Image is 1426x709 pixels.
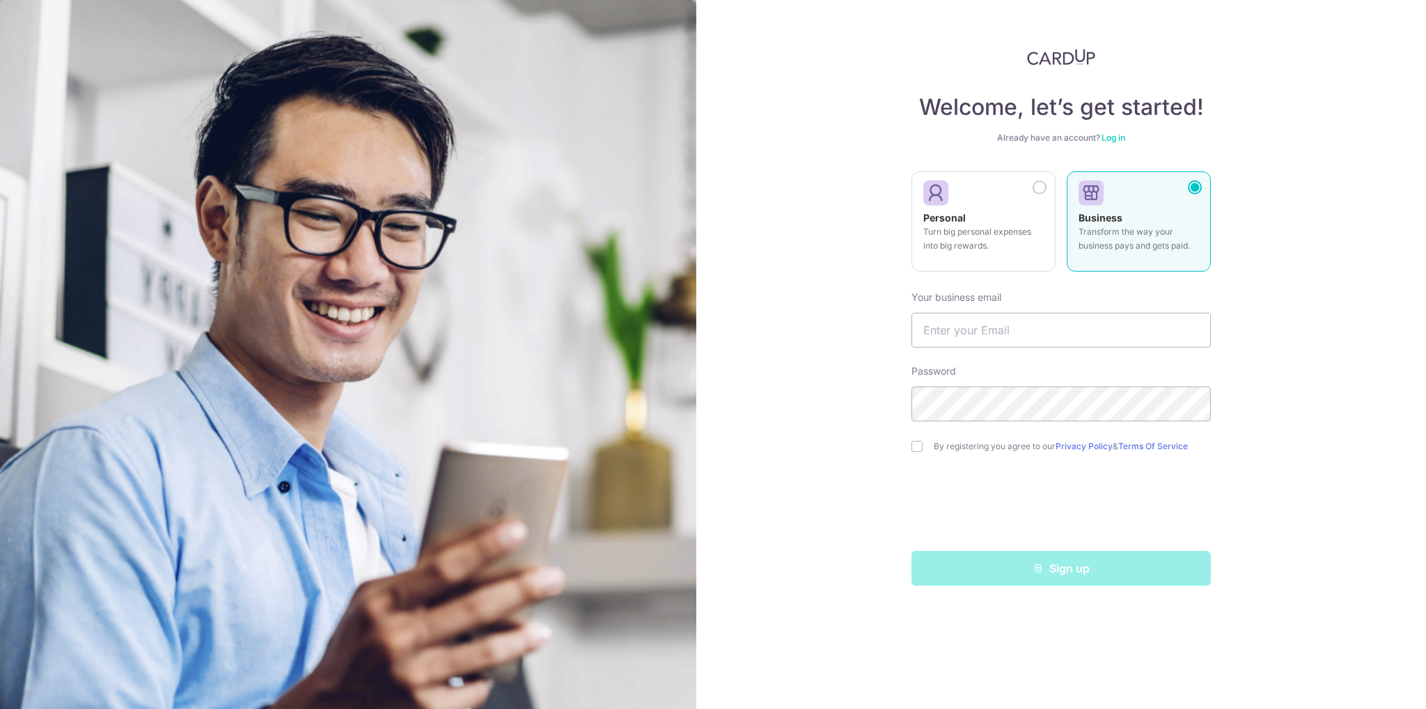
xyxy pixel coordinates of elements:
[1067,171,1211,280] a: Business Transform the way your business pays and gets paid.
[1056,441,1113,451] a: Privacy Policy
[911,93,1211,121] h4: Welcome, let’s get started!
[934,441,1211,452] label: By registering you agree to our &
[911,364,956,378] label: Password
[1102,132,1125,143] a: Log in
[911,132,1211,143] div: Already have an account?
[911,171,1056,280] a: Personal Turn big personal expenses into big rewards.
[911,290,1001,304] label: Your business email
[923,225,1044,253] p: Turn big personal expenses into big rewards.
[923,212,966,224] strong: Personal
[1079,212,1122,224] strong: Business
[1079,225,1199,253] p: Transform the way your business pays and gets paid.
[955,480,1167,534] iframe: reCAPTCHA
[911,313,1211,348] input: Enter your Email
[1027,49,1095,65] img: CardUp Logo
[1118,441,1188,451] a: Terms Of Service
